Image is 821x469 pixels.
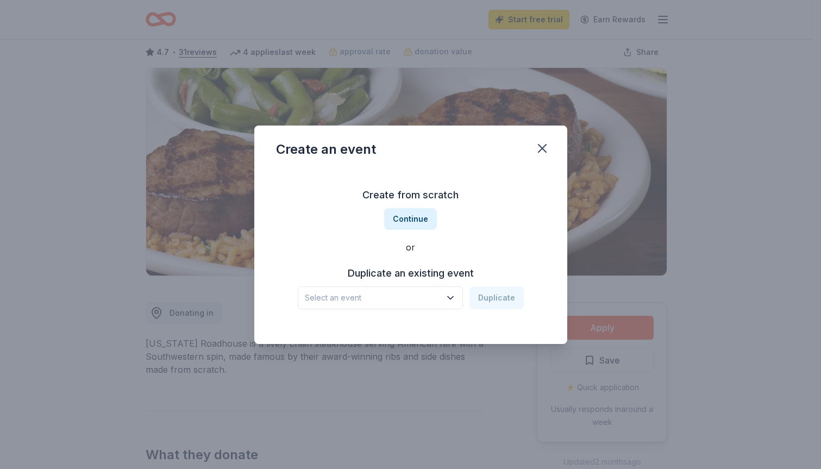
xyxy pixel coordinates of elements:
[298,265,524,282] h3: Duplicate an existing event
[305,291,441,304] span: Select an event
[276,241,546,254] div: or
[276,186,546,204] h3: Create from scratch
[298,286,463,309] button: Select an event
[384,208,437,230] button: Continue
[276,141,376,158] div: Create an event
